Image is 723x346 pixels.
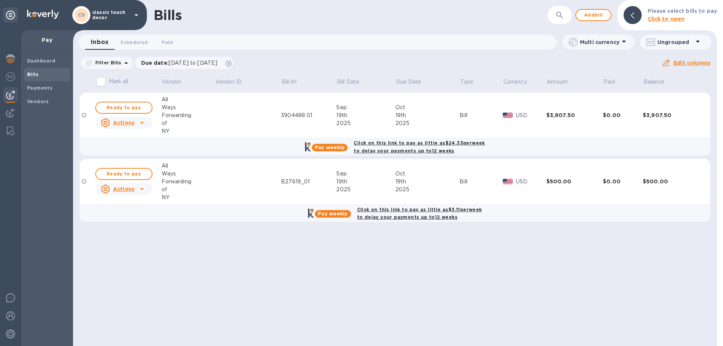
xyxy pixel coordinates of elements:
[657,38,693,46] p: Ungrouped
[92,59,122,66] p: Filter Bills
[113,120,134,126] u: Actions
[516,111,546,119] p: USD
[336,186,395,194] div: 2025
[336,104,395,111] div: Sep
[162,194,215,201] div: NY
[546,111,603,119] div: $3,907.50
[395,111,459,119] div: 19th
[162,38,173,46] span: Paid
[580,38,619,46] p: Multi currency
[27,36,67,44] p: Pay
[460,78,474,86] p: Type
[459,111,503,119] div: Bill
[162,119,215,127] div: of
[395,178,459,186] div: 19th
[336,111,395,119] div: 19th
[215,78,252,86] span: Vendor ID
[337,78,359,86] p: Bill Date
[215,78,242,86] p: Vendor ID
[162,78,191,86] span: Vendor
[162,170,215,178] div: Ways
[395,104,459,111] div: Oct
[354,140,485,154] b: Click on this link to pay as little as $24.33 per week to delay your payments up to 12 weeks
[92,10,130,20] p: classic touch decor
[337,78,369,86] span: Bill Date
[91,37,108,47] span: Inbox
[109,78,128,85] p: Mark all
[102,103,146,112] span: Ready to pay
[162,78,181,86] p: Vendor
[604,78,625,86] span: Paid
[603,178,643,185] div: $0.00
[102,169,146,178] span: Ready to pay
[648,16,685,22] b: Click to open
[546,178,603,185] div: $500.00
[141,59,221,67] p: Due date :
[169,60,217,66] span: [DATE] to [DATE]
[674,60,710,66] u: Edit columns
[503,113,513,118] img: USD
[336,178,395,186] div: 19th
[643,111,700,119] div: $3,907.50
[395,186,459,194] div: 2025
[78,12,85,18] b: CD
[135,57,234,69] div: Due date:[DATE] to [DATE]
[162,178,215,186] div: Forwarding
[3,8,18,23] div: Unpin categories
[396,78,421,86] p: Due Date
[357,207,482,220] b: Click on this link to pay as little as $3.11 per week to delay your payments up to 12 weeks
[27,58,56,64] b: Dashboard
[575,9,612,21] button: Addbill
[547,78,578,86] span: Amount
[162,186,215,194] div: of
[604,78,615,86] p: Paid
[162,162,215,170] div: All
[460,78,484,86] span: Type
[162,127,215,135] div: NY
[603,111,643,119] div: $0.00
[282,78,297,86] p: Bill №
[395,170,459,178] div: Oct
[644,78,665,86] p: Balance
[282,78,307,86] span: Bill №
[315,145,345,150] b: Pay weekly
[503,179,513,184] img: USD
[643,178,700,185] div: $500.00
[162,104,215,111] div: Ways
[395,119,459,127] div: 2025
[154,7,182,23] h1: Bills
[162,96,215,104] div: All
[336,170,395,178] div: Sep
[396,78,431,86] span: Due Date
[547,78,568,86] p: Amount
[27,10,59,19] img: Logo
[27,72,38,77] b: Bills
[6,72,15,81] img: Foreign exchange
[27,99,49,104] b: Vendors
[336,119,395,127] div: 2025
[120,38,148,46] span: Scheduled
[162,111,215,119] div: Forwarding
[503,78,527,86] p: Currency
[27,85,52,91] b: Payments
[318,211,348,216] b: Pay weekly
[516,178,546,186] p: USD
[95,102,153,114] button: Ready to pay
[281,178,336,186] div: B27619_01
[648,8,717,14] b: Please select bills to pay
[113,186,134,192] u: Actions
[281,111,336,119] div: 3904488 01
[459,178,503,186] div: Bill
[644,78,674,86] span: Balance
[95,168,153,180] button: Ready to pay
[582,11,605,20] span: Add bill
